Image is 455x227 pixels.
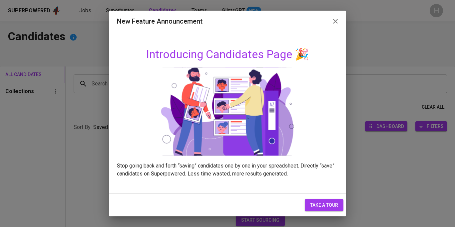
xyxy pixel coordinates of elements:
h4: Introducing Candidates Page 🎉 [117,48,338,61]
p: Stop going back and forth “saving” candidates one by one in your spreadsheet. Directly “save” can... [117,162,338,178]
button: take a tour [305,199,343,211]
img: onboarding_candidates.svg [161,67,294,157]
h2: New Feature Announcement [117,16,338,27]
span: take a tour [310,201,338,209]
